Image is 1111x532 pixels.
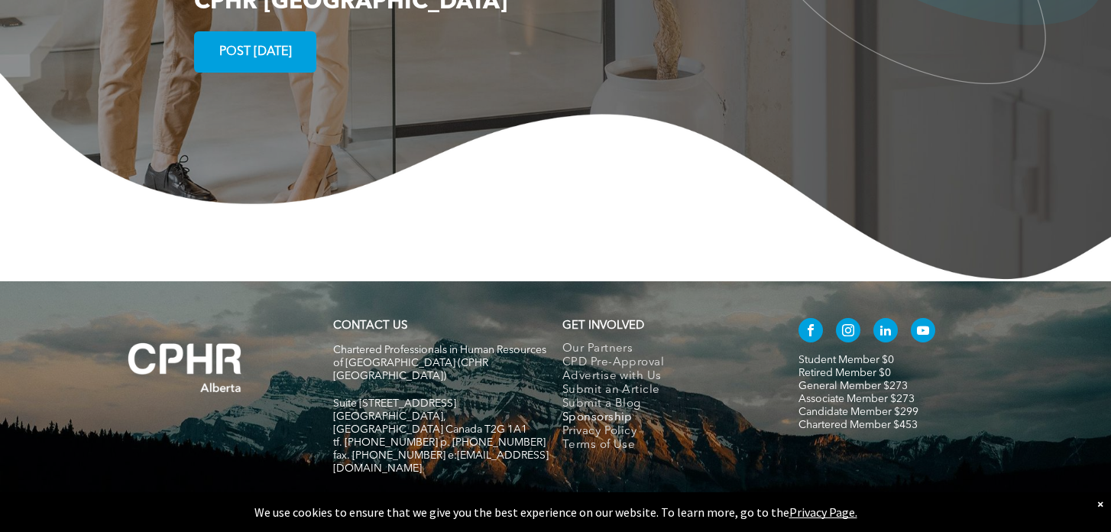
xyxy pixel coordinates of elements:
[562,425,766,439] a: Privacy Policy
[562,356,766,370] a: CPD Pre-Approval
[333,398,456,409] span: Suite [STREET_ADDRESS]
[911,318,935,346] a: youtube
[798,381,908,391] a: General Member $273
[333,411,527,435] span: [GEOGRAPHIC_DATA], [GEOGRAPHIC_DATA] Canada T2G 1A1
[798,368,891,378] a: Retired Member $0
[562,411,766,425] a: Sponsorship
[97,312,273,423] img: A white background with a few lines on it
[1097,496,1103,511] div: Dismiss notification
[333,345,546,381] span: Chartered Professionals in Human Resources of [GEOGRAPHIC_DATA] (CPHR [GEOGRAPHIC_DATA])
[214,37,297,67] span: POST [DATE]
[194,31,316,73] a: POST [DATE]
[873,318,898,346] a: linkedin
[333,450,549,474] span: fax. [PHONE_NUMBER] e:[EMAIL_ADDRESS][DOMAIN_NAME]
[333,320,407,332] a: CONTACT US
[798,318,823,346] a: facebook
[562,370,766,384] a: Advertise with Us
[562,397,766,411] a: Submit a Blog
[789,504,857,520] a: Privacy Page.
[333,437,546,448] span: tf. [PHONE_NUMBER] p. [PHONE_NUMBER]
[798,420,918,430] a: Chartered Member $453
[798,355,894,365] a: Student Member $0
[562,384,766,397] a: Submit an Article
[562,342,766,356] a: Our Partners
[798,394,915,404] a: Associate Member $273
[562,439,766,453] a: Terms of Use
[798,407,918,417] a: Candidate Member $299
[562,320,644,332] span: GET INVOLVED
[836,318,860,346] a: instagram
[562,411,633,425] span: Sponsorship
